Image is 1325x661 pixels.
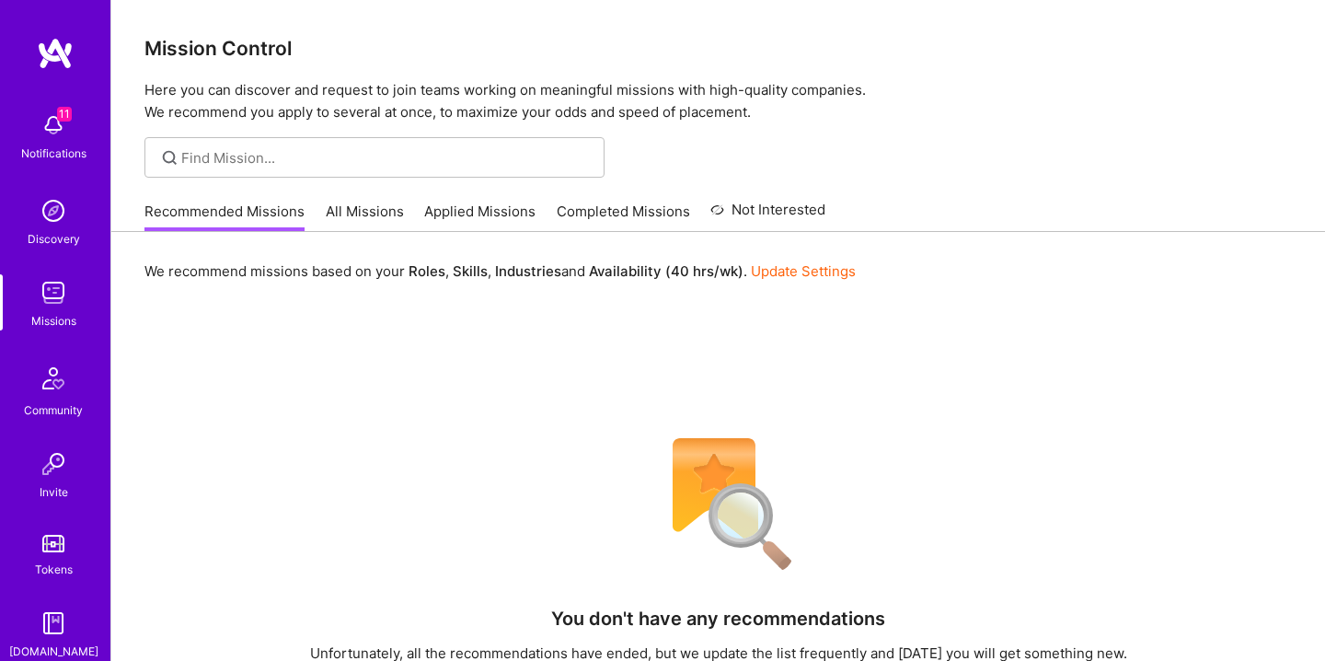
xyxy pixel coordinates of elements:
[589,262,743,280] b: Availability (40 hrs/wk)
[31,356,75,400] img: Community
[35,107,72,144] img: bell
[710,199,825,232] a: Not Interested
[181,148,591,168] input: Find Mission...
[31,311,76,330] div: Missions
[551,608,885,630] h4: You don't have any recommendations
[35,605,72,642] img: guide book
[35,274,72,311] img: teamwork
[144,202,305,232] a: Recommended Missions
[21,144,86,163] div: Notifications
[42,535,64,552] img: tokens
[453,262,488,280] b: Skills
[9,642,98,661] div: [DOMAIN_NAME]
[159,147,180,168] i: icon SearchGrey
[35,446,72,482] img: Invite
[557,202,690,232] a: Completed Missions
[40,482,68,502] div: Invite
[35,192,72,229] img: discovery
[24,400,83,420] div: Community
[37,37,74,70] img: logo
[424,202,536,232] a: Applied Missions
[144,261,856,281] p: We recommend missions based on your , , and .
[409,262,445,280] b: Roles
[144,79,1292,123] p: Here you can discover and request to join teams working on meaningful missions with high-quality ...
[144,37,1292,60] h3: Mission Control
[495,262,561,280] b: Industries
[640,426,797,583] img: No Results
[751,262,856,280] a: Update Settings
[28,229,80,249] div: Discovery
[57,107,72,122] span: 11
[326,202,404,232] a: All Missions
[35,560,73,579] div: Tokens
